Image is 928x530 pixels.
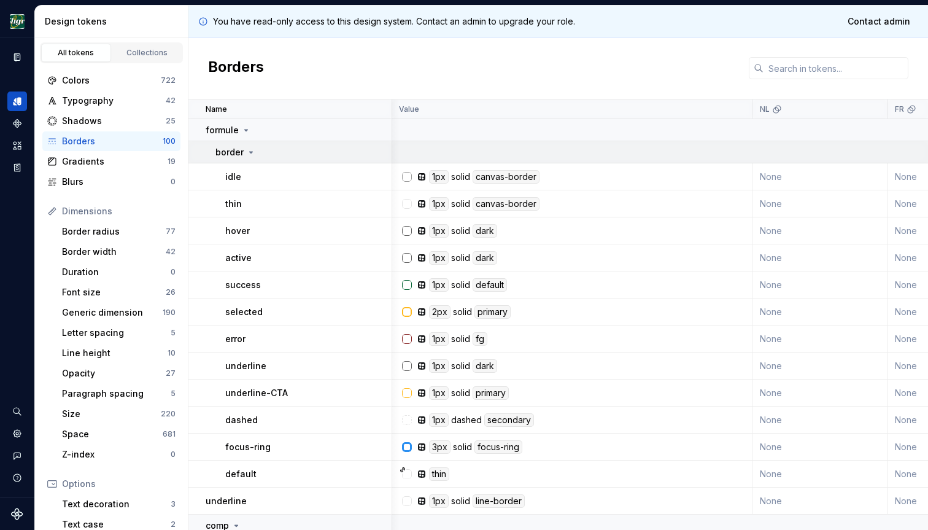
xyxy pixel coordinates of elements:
[171,520,176,529] div: 2
[473,224,497,238] div: dark
[45,15,183,28] div: Design tokens
[206,124,239,136] p: formule
[57,384,180,403] a: Paragraph spacing5
[57,343,180,363] a: Line height10
[213,15,575,28] p: You have read-only access to this design system. Contact an admin to upgrade your role.
[62,266,171,278] div: Duration
[429,440,450,454] div: 3px
[62,115,166,127] div: Shadows
[752,190,887,217] td: None
[225,198,242,210] p: thin
[752,298,887,325] td: None
[399,104,419,114] p: Value
[752,380,887,407] td: None
[7,47,27,67] a: Documentation
[171,389,176,399] div: 5
[429,305,450,319] div: 2px
[453,440,472,454] div: solid
[42,111,180,131] a: Shadows25
[473,278,507,292] div: default
[840,10,918,33] a: Contact admin
[752,271,887,298] td: None
[62,95,166,107] div: Typography
[451,197,470,211] div: solid
[225,360,266,372] p: underline
[62,448,171,461] div: Z-index
[451,386,470,400] div: solid
[752,434,887,461] td: None
[451,224,470,238] div: solid
[208,57,264,79] h2: Borders
[168,348,176,358] div: 10
[429,332,449,346] div: 1px
[171,450,176,459] div: 0
[62,176,171,188] div: Blurs
[473,197,539,211] div: canvas-border
[166,247,176,257] div: 42
[473,332,487,346] div: fg
[57,445,180,464] a: Z-index0
[171,177,176,187] div: 0
[429,197,449,211] div: 1px
[752,217,887,244] td: None
[473,251,497,265] div: dark
[7,158,27,177] a: Storybook stories
[42,172,180,192] a: Blurs0
[474,440,522,454] div: focus-ring
[163,136,176,146] div: 100
[451,494,470,508] div: solid
[166,227,176,236] div: 77
[429,278,449,292] div: 1px
[42,131,180,151] a: Borders100
[11,508,23,520] svg: Supernova Logo
[225,279,261,291] p: success
[62,347,168,359] div: Line height
[57,262,180,282] a: Duration0
[206,104,227,114] p: Name
[62,428,163,440] div: Space
[166,96,176,106] div: 42
[7,402,27,421] button: Search ⌘K
[166,287,176,297] div: 26
[429,386,449,400] div: 1px
[429,413,449,427] div: 1px
[62,306,163,319] div: Generic dimension
[7,446,27,466] button: Contact support
[225,387,288,399] p: underline-CTA
[62,327,171,339] div: Letter spacing
[57,242,180,262] a: Border width42
[57,364,180,383] a: Opacity27
[57,323,180,343] a: Letter spacing5
[225,306,263,318] p: selected
[7,424,27,443] a: Settings
[10,14,25,29] img: 1515fa79-85a1-47b9-9547-3b635611c5f8.png
[57,283,180,302] a: Font size26
[225,414,258,426] p: dashed
[57,404,180,424] a: Size220
[225,171,241,183] p: idle
[451,332,470,346] div: solid
[62,388,171,400] div: Paragraph spacing
[7,92,27,111] a: Design tokens
[473,170,539,184] div: canvas-border
[429,494,449,508] div: 1px
[215,146,244,158] p: border
[7,136,27,155] div: Assets
[57,303,180,322] a: Generic dimension190
[225,252,252,264] p: active
[57,494,180,514] a: Text decoration3
[429,170,449,184] div: 1px
[895,104,904,114] p: FR
[7,114,27,133] div: Components
[62,225,166,238] div: Border radius
[474,305,511,319] div: primary
[166,116,176,126] div: 25
[760,104,770,114] p: NL
[848,15,910,28] span: Contact admin
[451,251,470,265] div: solid
[484,413,534,427] div: secondary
